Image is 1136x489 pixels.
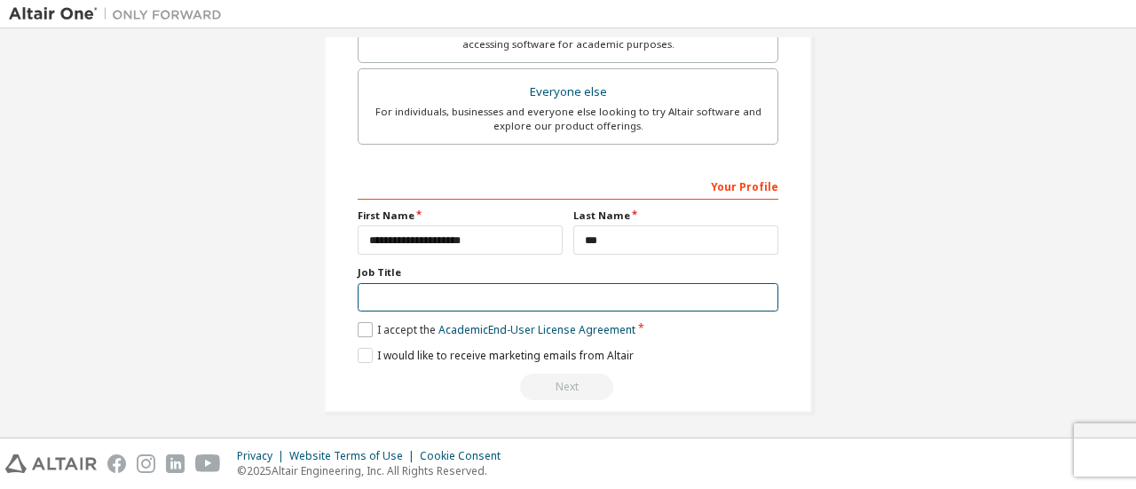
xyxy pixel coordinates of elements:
[369,23,767,51] div: For faculty & administrators of academic institutions administering students and accessing softwa...
[289,449,420,463] div: Website Terms of Use
[358,265,778,280] label: Job Title
[573,209,778,223] label: Last Name
[107,454,126,473] img: facebook.svg
[166,454,185,473] img: linkedin.svg
[237,463,511,478] p: © 2025 Altair Engineering, Inc. All Rights Reserved.
[9,5,231,23] img: Altair One
[358,374,778,400] div: Read and acccept EULA to continue
[237,449,289,463] div: Privacy
[438,322,635,337] a: Academic End-User License Agreement
[420,449,511,463] div: Cookie Consent
[137,454,155,473] img: instagram.svg
[369,105,767,133] div: For individuals, businesses and everyone else looking to try Altair software and explore our prod...
[5,454,97,473] img: altair_logo.svg
[369,80,767,105] div: Everyone else
[358,171,778,200] div: Your Profile
[358,348,634,363] label: I would like to receive marketing emails from Altair
[358,322,635,337] label: I accept the
[195,454,221,473] img: youtube.svg
[358,209,563,223] label: First Name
